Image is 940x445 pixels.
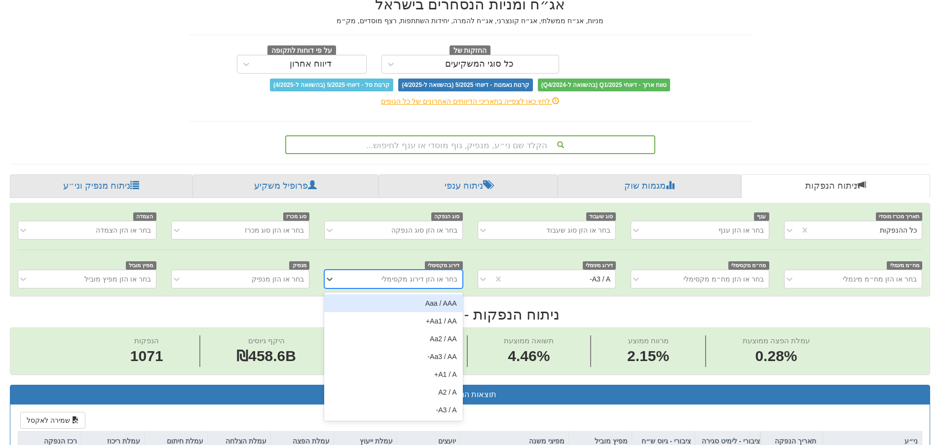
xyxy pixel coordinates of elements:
div: Aaa / AAA [324,294,462,312]
span: 4.46% [504,346,554,367]
span: ענף [754,212,769,221]
div: בחר או הזן ענף [718,225,764,235]
div: A1 / A+ [324,365,462,383]
div: בחר או הזן מפיץ מוביל [84,274,151,284]
span: מח״מ מינמלי [887,261,922,270]
div: A3 / A- [590,274,610,284]
span: מפיץ מוביל [126,261,156,270]
span: החזקות של [450,45,491,56]
h2: ניתוח הנפקות - כל ההנפקות [10,306,930,323]
a: ניתוח מנפיק וני״ע [10,174,192,198]
span: קרנות נאמנות - דיווחי 5/2025 (בהשוואה ל-4/2025) [398,79,532,91]
button: שמירה לאקסל [20,412,85,429]
div: בחר או הזן דירוג מקסימלי [381,274,457,284]
span: 0.28% [743,346,810,367]
div: כל ההנפקות [880,225,917,235]
div: A2 / A [324,383,462,401]
span: 1071 [130,346,163,367]
span: הצמדה [133,212,156,221]
div: הקלד שם ני״ע, מנפיק, גוף מוסדי או ענף לחיפוש... [286,136,654,153]
div: דיווח אחרון [290,59,332,69]
div: לחץ כאן לצפייה בתאריכי הדיווחים האחרונים של כל הגופים [182,96,759,106]
div: A3 / A- [324,401,462,419]
a: ניתוח הנפקות [741,174,930,198]
span: מרווח ממוצע [628,336,669,345]
h3: תוצאות הנפקות [18,390,922,399]
span: סוג מכרז [283,212,310,221]
span: טווח ארוך - דיווחי Q1/2025 (בהשוואה ל-Q4/2024) [538,79,670,91]
div: בחר או הזן סוג הנפקה [391,225,457,235]
div: Aa3 / AA- [324,348,462,365]
div: בחר או הזן מנפיק [252,274,304,284]
div: בחר או הזן מח״מ מקסימלי [683,274,764,284]
span: מנפיק [289,261,309,270]
span: דירוג מינימלי [583,261,616,270]
span: קרנות סל - דיווחי 5/2025 (בהשוואה ל-4/2025) [270,79,393,91]
div: בחר או הזן סוג שעבוד [546,225,610,235]
a: מגמות שוק [558,174,741,198]
span: הנפקות [134,336,159,345]
span: סוג הנפקה [431,212,463,221]
div: בחר או הזן הצמדה [96,225,151,235]
a: פרופיל משקיע [192,174,378,198]
span: דירוג מקסימלי [425,261,463,270]
span: על פי דוחות לתקופה [267,45,336,56]
span: היקף גיוסים [248,336,285,345]
div: Aa2 / AA [324,330,462,348]
div: כל סוגי המשקיעים [445,59,514,69]
div: Aa1 / AA+ [324,312,462,330]
span: תאריך מכרז מוסדי [876,212,922,221]
h5: מניות, אג״ח ממשלתי, אג״ח קונצרני, אג״ח להמרה, יחידות השתתפות, רצף מוסדיים, מק״מ [189,17,752,25]
span: עמלת הפצה ממוצעת [743,336,810,345]
div: בחר או הזן מח״מ מינמלי [843,274,917,284]
span: סוג שעבוד [586,212,616,221]
span: מח״מ מקסימלי [728,261,769,270]
div: בחר או הזן סוג מכרז [245,225,304,235]
span: תשואה ממוצעת [504,336,554,345]
span: ₪458.6B [236,348,296,364]
a: ניתוח ענפי [378,174,558,198]
span: 2.15% [627,346,669,367]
